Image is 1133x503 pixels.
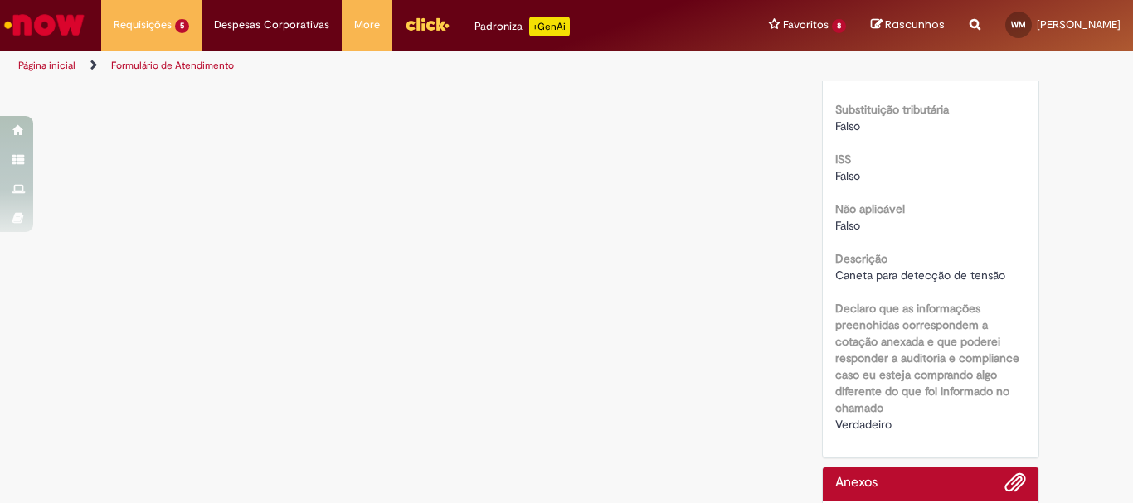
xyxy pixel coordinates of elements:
[114,17,172,33] span: Requisições
[885,17,945,32] span: Rascunhos
[2,8,87,41] img: ServiceNow
[18,59,75,72] a: Página inicial
[835,168,860,183] span: Falso
[111,59,234,72] a: Formulário de Atendimento
[835,417,892,432] span: Verdadeiro
[835,102,949,117] b: Substituição tributária
[835,218,860,233] span: Falso
[835,251,887,266] b: Descrição
[835,201,905,216] b: Não aplicável
[835,118,860,133] span: Falso
[214,17,329,33] span: Despesas Corporativas
[1004,472,1026,501] button: Adicionar anexos
[529,17,570,36] p: +GenAi
[1037,17,1121,31] span: [PERSON_NAME]
[871,17,945,33] a: Rascunhos
[12,51,743,81] ul: Trilhas de página
[835,301,1019,415] b: Declaro que as informações preenchidas correspondem a cotação anexada e que poderei responder a a...
[474,17,570,36] div: Padroniza
[783,17,829,33] span: Favoritos
[835,268,1005,283] span: Caneta para detecção de tensão
[835,152,851,167] b: ISS
[832,19,846,33] span: 8
[405,12,450,36] img: click_logo_yellow_360x200.png
[835,69,860,84] span: Falso
[835,476,878,491] h2: Anexos
[175,19,189,33] span: 5
[354,17,380,33] span: More
[1011,19,1026,30] span: WM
